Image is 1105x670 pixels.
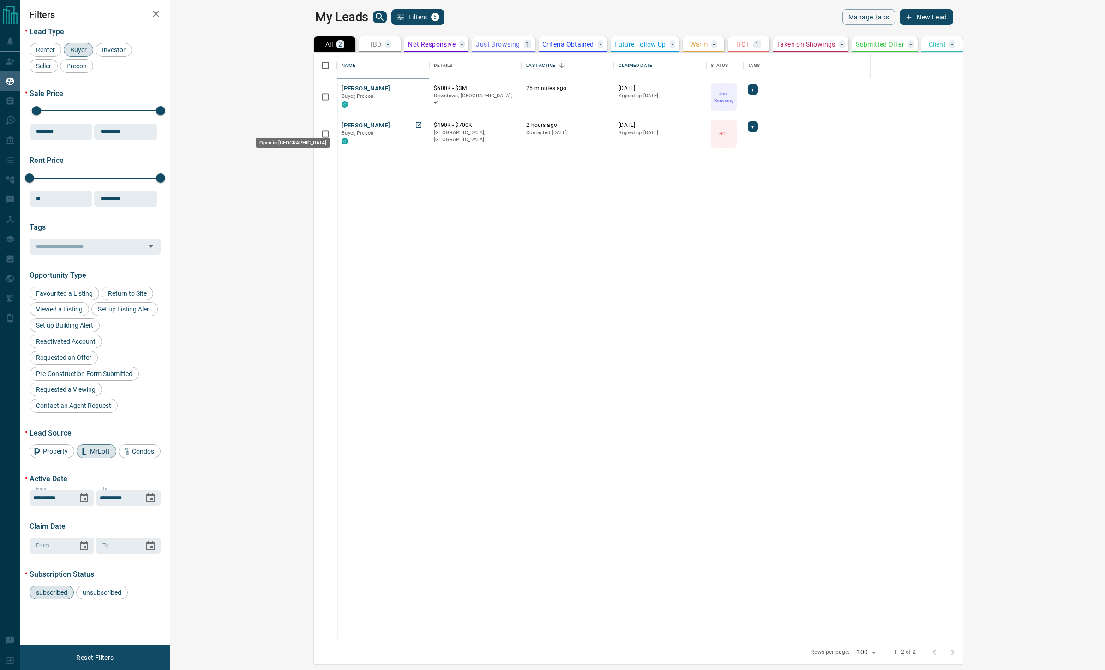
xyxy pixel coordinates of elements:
[30,570,94,579] span: Subscription Status
[79,589,125,596] span: unsubscribed
[33,46,58,54] span: Renter
[76,586,128,599] div: unsubscribed
[614,41,666,48] p: Future Follow Up
[619,84,702,92] p: [DATE]
[777,41,835,48] p: Taken on Showings
[619,121,702,129] p: [DATE]
[33,386,99,393] span: Requested a Viewing
[141,489,160,507] button: Choose date, selected date is Aug 13, 2025
[461,41,463,48] p: -
[342,121,390,130] button: [PERSON_NAME]
[144,240,157,253] button: Open
[841,41,843,48] p: -
[40,448,71,455] span: Property
[856,41,904,48] p: Submitted Offer
[434,84,517,92] p: $600K - $3M
[30,367,139,381] div: Pre-Construction Form Submitted
[30,474,67,483] span: Active Date
[951,41,953,48] p: -
[391,9,444,25] button: Filters5
[900,9,953,25] button: New Lead
[30,444,74,458] div: Property
[33,589,71,596] span: subscribed
[526,129,609,137] p: Contacted [DATE]
[30,9,161,20] h2: Filters
[408,41,456,48] p: Not Responsive
[542,41,594,48] p: Criteria Obtained
[526,84,609,92] p: 25 minutes ago
[748,53,760,78] div: Tags
[373,11,387,23] button: search button
[102,287,153,300] div: Return to Site
[342,53,355,78] div: Name
[33,62,54,70] span: Seller
[342,101,348,108] div: condos.ca
[91,302,158,316] div: Set up Listing Alert
[30,522,66,531] span: Claim Date
[141,537,160,555] button: Choose date
[99,46,129,54] span: Investor
[337,53,429,78] div: Name
[522,53,614,78] div: Last Active
[33,402,114,409] span: Contact an Agent Request
[30,335,102,348] div: Reactivated Account
[619,92,702,100] p: Signed up [DATE]
[751,85,754,94] span: +
[434,121,517,129] p: $490K - $700K
[713,41,715,48] p: -
[811,648,849,656] p: Rows per page:
[526,41,529,48] p: 1
[256,138,330,148] div: Open in [GEOGRAPHIC_DATA]
[894,648,916,656] p: 1–2 of 2
[33,290,96,297] span: Favourited a Listing
[63,62,90,70] span: Precon
[755,41,759,48] p: 1
[929,41,946,48] p: Client
[33,322,96,329] span: Set up Building Alert
[33,338,99,345] span: Reactivated Account
[36,486,46,492] label: From
[325,41,333,48] p: All
[105,290,150,297] span: Return to Site
[77,444,116,458] div: MrLoft
[748,84,757,95] div: +
[30,27,64,36] span: Lead Type
[600,41,601,48] p: -
[706,53,743,78] div: Status
[30,271,86,280] span: Opportunity Type
[87,448,113,455] span: MrLoft
[434,92,517,107] p: Toronto
[526,53,555,78] div: Last Active
[719,130,728,137] p: HOT
[30,318,100,332] div: Set up Building Alert
[30,223,46,232] span: Tags
[614,53,706,78] div: Claimed Date
[434,53,452,78] div: Details
[30,287,99,300] div: Favourited a Listing
[712,90,736,104] p: Just Browsing
[30,586,74,599] div: subscribed
[429,53,522,78] div: Details
[64,43,93,57] div: Buyer
[434,129,517,144] p: [GEOGRAPHIC_DATA], [GEOGRAPHIC_DATA]
[129,448,157,455] span: Condos
[119,444,161,458] div: Condos
[60,59,93,73] div: Precon
[526,121,609,129] p: 2 hours ago
[619,129,702,137] p: Signed up [DATE]
[30,383,102,396] div: Requested a Viewing
[30,59,58,73] div: Seller
[33,370,136,377] span: Pre-Construction Form Submitted
[67,46,90,54] span: Buyer
[33,354,95,361] span: Requested an Offer
[369,41,382,48] p: TBD
[748,121,757,132] div: +
[30,399,118,413] div: Contact an Agent Request
[432,14,438,20] span: 5
[342,138,348,144] div: condos.ca
[672,41,673,48] p: -
[736,41,750,48] p: HOT
[30,43,61,57] div: Renter
[555,59,568,72] button: Sort
[102,486,107,492] label: To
